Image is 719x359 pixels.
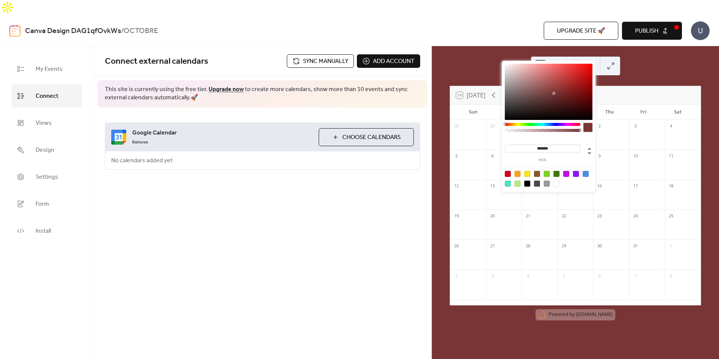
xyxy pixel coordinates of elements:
[631,152,640,160] div: 10
[667,122,675,130] div: 4
[524,212,532,220] div: 21
[105,152,179,170] span: No calendars added yet
[36,117,52,129] span: Views
[11,84,82,108] a: Connect
[488,242,497,250] div: 27
[488,272,497,280] div: 3
[488,152,497,160] div: 6
[667,242,675,250] div: 1
[595,152,604,160] div: 9
[287,54,354,68] button: Sync manually
[9,25,21,37] img: logo
[576,311,613,317] a: [DOMAIN_NAME]
[622,22,682,40] button: Publish
[515,171,521,177] div: #F5A623
[105,85,420,102] span: This site is currently using the free tier. to create more calendars, show more than 10 events an...
[36,198,49,210] span: Form
[631,182,640,190] div: 17
[452,152,461,160] div: 5
[209,84,244,95] a: Upgrade now
[342,133,401,142] span: Choose Calendars
[667,212,675,220] div: 25
[635,27,658,36] span: Publish
[627,105,661,120] div: Fri
[691,21,710,40] div: U
[557,27,605,36] span: Upgrade site 🚀
[515,181,521,187] div: #B8E986
[631,122,640,130] div: 3
[595,242,604,250] div: 30
[124,24,158,38] b: OCTOBRE
[303,57,348,66] span: Sync manually
[560,272,568,280] div: 5
[488,182,497,190] div: 13
[373,57,415,66] span: Add account
[553,171,559,177] div: #417505
[661,105,695,120] div: Sat
[549,311,613,317] div: Powered by
[132,129,313,138] span: Google Calendar
[560,212,568,220] div: 22
[595,122,604,130] div: 2
[560,242,568,250] div: 29
[25,24,121,38] a: Canva Design DAG1qfOvkWs
[488,212,497,220] div: 20
[456,105,490,120] div: Sun
[563,171,569,177] div: #BD10E0
[592,105,627,120] div: Thu
[111,130,126,145] img: google
[11,192,82,215] a: Form
[544,171,550,177] div: #7ED321
[505,181,511,187] div: #50E3C2
[667,152,675,160] div: 11
[573,171,579,177] div: #9013FE
[452,122,461,130] div: 28
[534,181,540,187] div: #4A4A4A
[524,272,532,280] div: 4
[36,171,58,183] span: Settings
[595,272,604,280] div: 6
[11,219,82,242] a: Install
[36,225,51,237] span: Install
[452,242,461,250] div: 26
[452,272,461,280] div: 2
[667,272,675,280] div: 8
[667,182,675,190] div: 18
[452,212,461,220] div: 19
[595,212,604,220] div: 23
[534,171,540,177] div: #8B572A
[121,24,124,38] b: /
[11,165,82,188] a: Settings
[553,181,559,187] div: #FFFFFF
[11,111,82,135] a: Views
[631,272,640,280] div: 7
[490,105,524,120] div: Mon
[505,158,580,162] label: hex
[36,63,63,75] span: My Events
[631,212,640,220] div: 24
[544,181,550,187] div: #9B9B9B
[11,57,82,81] a: My Events
[132,139,148,145] span: Remove
[505,171,511,177] div: #D0021B
[524,171,530,177] div: #F8E71C
[357,54,420,68] button: Add account
[36,90,58,102] span: Connect
[319,128,414,146] button: Choose Calendars
[544,22,618,40] button: Upgrade site 🚀
[11,138,82,162] a: Design
[595,182,604,190] div: 16
[488,122,497,130] div: 29
[524,181,530,187] div: #000000
[36,144,54,156] span: Design
[105,53,208,70] span: Connect external calendars
[583,171,589,177] div: #4A90E2
[631,242,640,250] div: 31
[452,182,461,190] div: 12
[524,242,532,250] div: 28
